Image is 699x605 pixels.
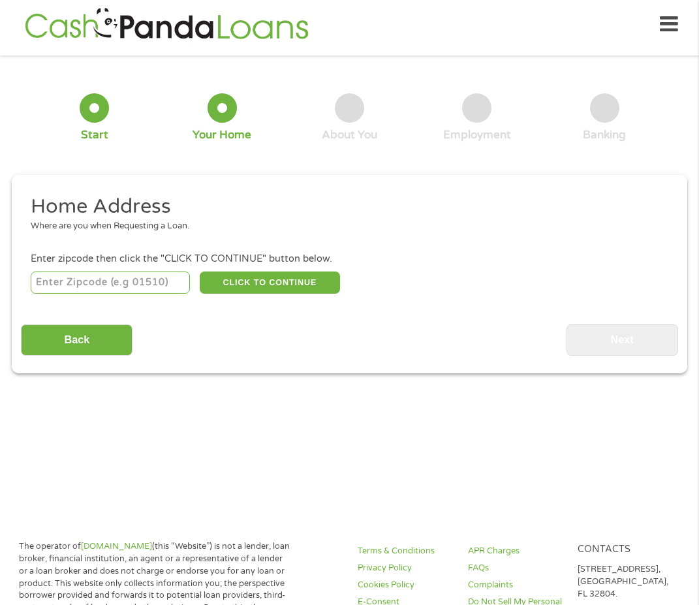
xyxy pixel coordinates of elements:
div: Where are you when Requesting a Loan. [31,220,659,233]
h4: Contacts [578,544,672,556]
a: Cookies Policy [358,579,452,591]
input: Next [567,324,678,356]
h2: Home Address [31,194,659,220]
input: Back [21,324,132,356]
a: APR Charges [468,545,563,557]
input: Enter Zipcode (e.g 01510) [31,271,190,294]
p: [STREET_ADDRESS], [GEOGRAPHIC_DATA], FL 32804. [578,563,672,600]
button: CLICK TO CONTINUE [200,271,341,294]
a: FAQs [468,562,563,574]
a: Privacy Policy [358,562,452,574]
div: Your Home [193,128,251,142]
div: Employment [443,128,511,142]
a: Complaints [468,579,563,591]
a: Terms & Conditions [358,545,452,557]
a: [DOMAIN_NAME] [81,541,152,551]
div: Banking [583,128,626,142]
div: Start [81,128,108,142]
div: Enter zipcode then click the "CLICK TO CONTINUE" button below. [31,252,668,266]
div: About You [322,128,377,142]
img: GetLoanNow Logo [21,6,312,43]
